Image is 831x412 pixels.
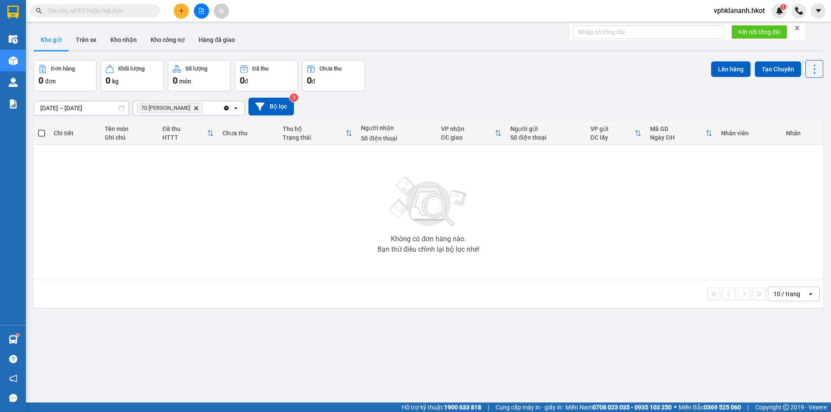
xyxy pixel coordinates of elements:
[105,125,154,132] div: Tên món
[179,78,191,85] span: món
[361,125,432,131] div: Người nhận
[377,246,480,253] div: Bạn thử điều chỉnh lại bộ lọc nhé!
[815,7,822,15] span: caret-down
[232,105,239,112] svg: open
[7,6,19,19] img: logo-vxr
[780,4,786,10] sup: 1
[173,75,177,86] span: 0
[144,29,192,50] button: Kho công nợ
[674,406,676,409] span: ⚪️
[290,93,298,102] sup: 3
[103,29,144,50] button: Kho nhận
[391,236,466,243] div: Không có đơn hàng nào.
[194,3,209,19] button: file-add
[721,130,777,137] div: Nhân viên
[9,374,17,383] span: notification
[106,75,110,86] span: 0
[39,75,43,86] span: 0
[240,75,245,86] span: 0
[786,130,819,137] div: Nhãn
[679,402,741,412] span: Miền Bắc
[223,105,230,112] svg: Clear all
[9,99,18,109] img: solution-icon
[222,130,274,137] div: Chưa thu
[510,134,582,141] div: Số điện thoại
[105,134,154,141] div: Ghi chú
[162,125,207,132] div: Đã thu
[34,29,69,50] button: Kho gửi
[794,25,800,31] span: close
[45,78,56,85] span: đơn
[178,8,184,14] span: plus
[704,404,741,411] strong: 0369 525 060
[782,4,785,10] span: 1
[9,56,18,65] img: warehouse-icon
[69,29,103,50] button: Trên xe
[807,291,814,297] svg: open
[158,122,218,145] th: Toggle SortBy
[307,75,312,86] span: 0
[747,402,749,412] span: |
[101,60,164,91] button: Khối lượng0kg
[51,66,75,72] div: Đơn hàng
[783,404,789,410] span: copyright
[586,122,646,145] th: Toggle SortBy
[245,78,248,85] span: đ
[48,6,150,16] input: Tìm tên, số ĐT hoặc mã đơn
[441,125,495,132] div: VP nhận
[162,134,207,141] div: HTTT
[9,355,17,363] span: question-circle
[34,101,129,115] input: Select a date range.
[218,8,224,14] span: aim
[278,122,357,145] th: Toggle SortBy
[437,122,506,145] th: Toggle SortBy
[573,25,725,39] input: Nhập số tổng đài
[36,8,42,14] span: search
[385,172,472,232] img: svg+xml;base64,PHN2ZyBjbGFzcz0ibGlzdC1wbHVnX19zdmciIHhtbG5zPSJodHRwOi8vd3d3LnczLm9yZy8yMDAwL3N2Zy...
[54,130,96,137] div: Chi tiết
[496,402,563,412] span: Cung cấp máy in - giấy in:
[593,404,672,411] strong: 0708 023 035 - 0935 103 250
[776,7,783,15] img: icon-new-feature
[646,122,717,145] th: Toggle SortBy
[441,134,495,141] div: ĐC giao
[252,66,268,72] div: Đã thu
[738,27,780,37] span: Kết nối tổng đài
[248,98,294,115] button: Bộ lọc
[707,5,772,16] span: vphklananh.hkot
[141,105,190,112] span: 70 Nguyễn Hữu Huân
[9,335,18,344] img: warehouse-icon
[137,103,203,113] span: 70 Nguyễn Hữu Huân, close by backspace
[283,134,345,141] div: Trạng thái
[9,35,18,44] img: warehouse-icon
[590,134,635,141] div: ĐC lấy
[168,60,231,91] button: Số lượng0món
[565,402,672,412] span: Miền Nam
[185,66,207,72] div: Số lượng
[302,60,365,91] button: Chưa thu0đ
[590,125,635,132] div: VP gửi
[650,134,705,141] div: Ngày ĐH
[510,125,582,132] div: Người gửi
[731,25,787,39] button: Kết nối tổng đài
[9,78,18,87] img: warehouse-icon
[204,104,205,112] input: Selected 70 Nguyễn Hữu Huân.
[773,290,800,298] div: 10 / trang
[34,60,97,91] button: Đơn hàng0đơn
[711,61,750,77] button: Lên hàng
[198,8,204,14] span: file-add
[283,125,345,132] div: Thu hộ
[112,78,119,85] span: kg
[402,402,481,412] span: Hỗ trợ kỹ thuật:
[488,402,489,412] span: |
[16,334,19,336] sup: 1
[235,60,298,91] button: Đã thu0đ
[214,3,229,19] button: aim
[9,394,17,402] span: message
[193,105,199,111] svg: Delete
[174,3,189,19] button: plus
[444,404,481,411] strong: 1900 633 818
[811,3,826,19] button: caret-down
[795,7,803,15] img: phone-icon
[192,29,242,50] button: Hàng đã giao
